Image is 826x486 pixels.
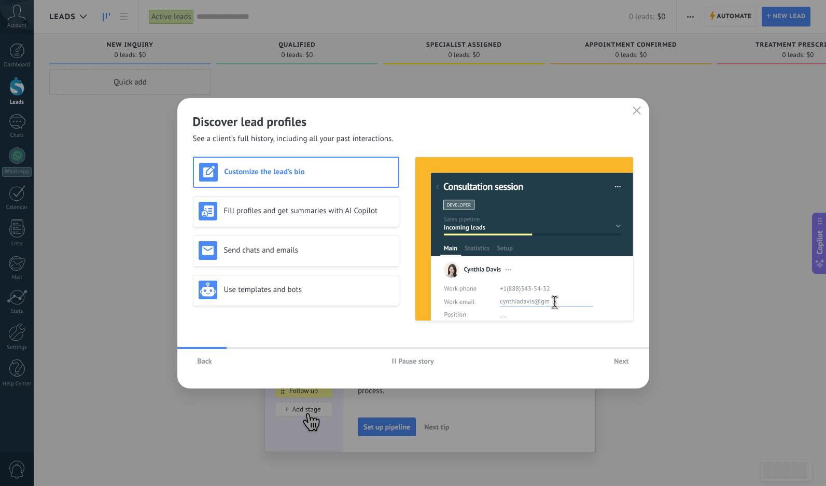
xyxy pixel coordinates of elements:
[387,353,439,369] button: Pause story
[614,357,628,365] span: Next
[224,285,394,295] h3: Use templates and bots
[398,357,434,365] span: Pause story
[193,353,217,369] button: Back
[225,167,393,177] h3: Customize the lead’s bio
[193,114,634,130] h2: Discover lead profiles
[609,353,633,369] button: Next
[224,206,394,216] h3: Fill profiles and get summaries with AI Copilot
[193,134,394,144] span: See a client’s full history, including all your past interactions.
[224,245,394,255] h3: Send chats and emails
[198,357,212,365] span: Back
